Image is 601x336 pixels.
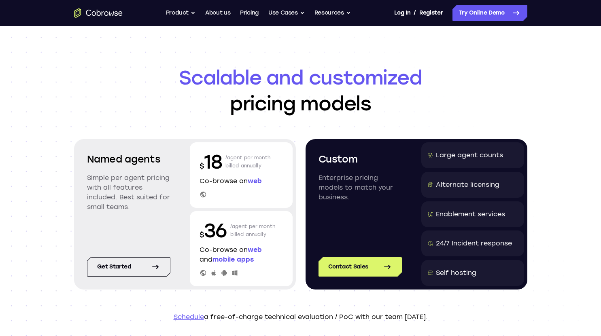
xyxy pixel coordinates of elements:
h2: Custom [319,152,402,167]
p: /agent per month billed annually [230,218,276,243]
p: /agent per month billed annually [225,149,271,175]
p: Co-browse on [200,176,283,186]
a: Register [419,5,443,21]
p: 18 [200,149,222,175]
span: Scalable and customized [74,65,527,91]
button: Product [166,5,196,21]
a: Try Online Demo [452,5,527,21]
h1: pricing models [74,65,527,116]
span: web [248,246,262,254]
div: Large agent counts [436,150,503,160]
div: 24/7 Incident response [436,239,512,248]
div: Enablement services [436,209,505,219]
a: About us [205,5,230,21]
span: mobile apps [212,256,254,263]
span: / [414,8,416,18]
button: Resources [314,5,351,21]
p: a free-of-charge technical evaluation / PoC with our team [DATE]. [74,312,527,322]
p: 36 [200,218,227,243]
a: Contact Sales [319,257,402,277]
a: Get started [87,257,170,277]
h2: Named agents [87,152,170,167]
div: Alternate licensing [436,180,499,190]
div: Self hosting [436,268,476,278]
span: $ [200,230,204,239]
a: Schedule [174,313,204,321]
a: Pricing [240,5,259,21]
p: Co-browse on and [200,245,283,264]
button: Use Cases [268,5,305,21]
p: Enterprise pricing models to match your business. [319,173,402,202]
span: $ [200,162,204,171]
p: Simple per agent pricing with all features included. Best suited for small teams. [87,173,170,212]
a: Go to the home page [74,8,123,18]
span: web [248,177,262,185]
a: Log In [394,5,410,21]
